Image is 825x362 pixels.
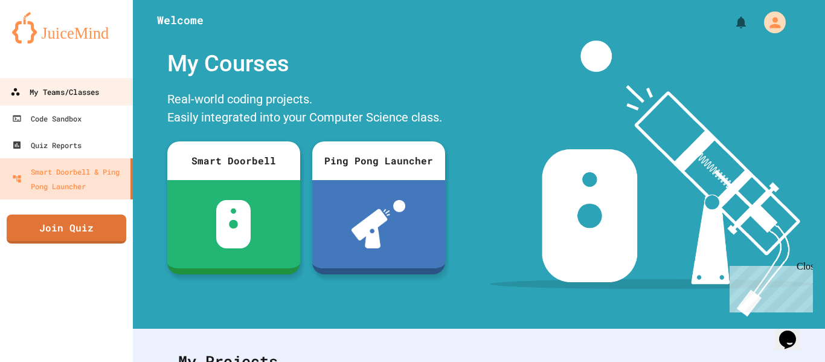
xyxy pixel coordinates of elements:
div: Quiz Reports [12,138,82,152]
div: Smart Doorbell [167,141,300,180]
div: Chat with us now!Close [5,5,83,77]
div: Ping Pong Launcher [312,141,445,180]
div: My Teams/Classes [10,85,99,100]
iframe: chat widget [725,261,813,312]
img: sdb-white.svg [216,200,251,248]
div: My Courses [161,40,451,87]
div: My Notifications [711,12,751,33]
a: Join Quiz [7,215,126,244]
img: banner-image-my-projects.png [490,40,814,317]
iframe: chat widget [774,314,813,350]
div: Real-world coding projects. Easily integrated into your Computer Science class. [161,87,451,132]
div: Smart Doorbell & Ping Pong Launcher [12,164,126,193]
div: Code Sandbox [12,111,82,126]
img: logo-orange.svg [12,12,121,44]
img: ppl-with-ball.png [352,200,405,248]
div: My Account [751,8,789,36]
